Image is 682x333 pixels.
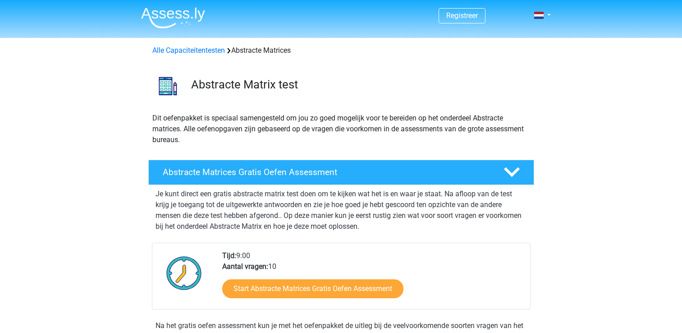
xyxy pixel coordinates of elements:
[222,279,403,298] a: Start Abstracte Matrices Gratis Oefen Assessment
[163,167,489,177] h4: Abstracte Matrices Gratis Oefen Assessment
[222,262,268,271] b: Aantal vragen:
[446,11,478,20] a: Registreer
[215,250,530,309] div: 9:00 10
[156,189,527,232] p: Je kunt direct een gratis abstracte matrix test doen om te kijken wat het is en waar je staat. Na...
[149,67,187,105] img: abstracte matrices
[145,160,538,185] a: Abstracte Matrices Gratis Oefen Assessment
[152,46,225,55] a: Alle Capaciteitentesten
[222,251,236,260] b: Tijd:
[152,113,530,145] p: Dit oefenpakket is speciaal samengesteld om jou zo goed mogelijk voor te bereiden op het onderdee...
[161,250,207,296] img: Klok
[191,78,527,92] h3: Abstracte Matrix test
[141,7,205,28] img: Assessly
[149,45,534,56] div: Abstracte Matrices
